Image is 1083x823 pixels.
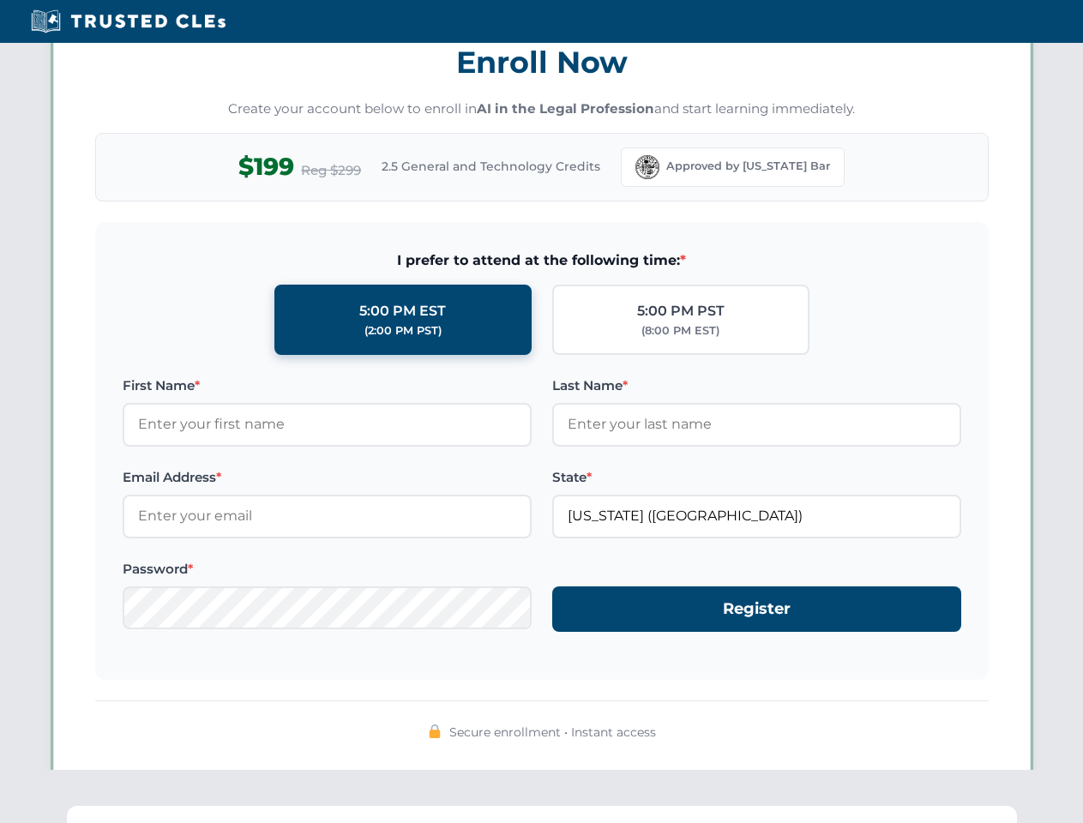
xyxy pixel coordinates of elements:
[637,300,725,322] div: 5:00 PM PST
[123,467,532,488] label: Email Address
[123,249,961,272] span: I prefer to attend at the following time:
[382,157,600,176] span: 2.5 General and Technology Credits
[428,724,442,738] img: 🔒
[449,723,656,742] span: Secure enrollment • Instant access
[477,100,654,117] strong: AI in the Legal Profession
[641,322,719,339] div: (8:00 PM EST)
[552,375,961,396] label: Last Name
[552,403,961,446] input: Enter your last name
[364,322,442,339] div: (2:00 PM PST)
[123,559,532,580] label: Password
[301,160,361,181] span: Reg $299
[552,495,961,538] input: Florida (FL)
[552,586,961,632] button: Register
[95,35,989,89] h3: Enroll Now
[635,155,659,179] img: Florida Bar
[238,147,294,186] span: $199
[95,99,989,119] p: Create your account below to enroll in and start learning immediately.
[666,158,830,175] span: Approved by [US_STATE] Bar
[552,467,961,488] label: State
[123,375,532,396] label: First Name
[359,300,446,322] div: 5:00 PM EST
[26,9,231,34] img: Trusted CLEs
[123,495,532,538] input: Enter your email
[123,403,532,446] input: Enter your first name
